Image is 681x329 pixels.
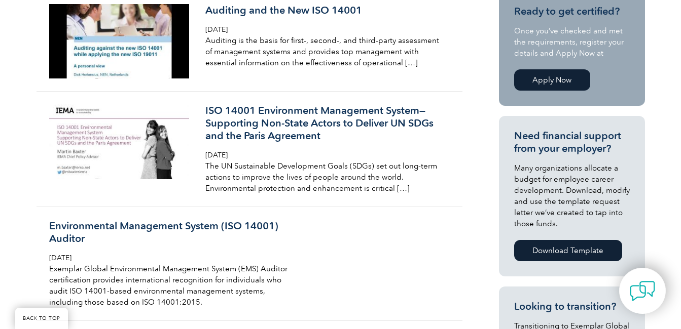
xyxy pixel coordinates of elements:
[37,207,462,321] a: Environmental Management System (ISO 14001) Auditor [DATE] Exemplar Global Environmental Manageme...
[205,4,446,17] h3: Auditing and the New ISO 14001
[514,25,630,59] p: Once you’ve checked and met the requirements, register your details and Apply Now at
[514,162,630,229] p: Many organizations allocate a budget for employee career development. Download, modify and use th...
[514,130,630,155] h3: Need financial support from your employer?
[514,5,630,18] h3: Ready to get certified?
[205,25,228,34] span: [DATE]
[49,220,290,245] h3: Environmental Management System (ISO 14001) Auditor
[49,104,190,179] img: iso-14001-environment-management-system-supporting-900x480-1-300x160.jpg
[514,69,590,91] a: Apply Now
[15,308,68,329] a: BACK TO TOP
[37,92,462,207] a: ISO 14001 Environment Management System—Supporting Non-State Actors to Deliver UN SDGs and the Pa...
[630,278,655,304] img: contact-chat.png
[205,151,228,159] span: [DATE]
[205,160,446,194] p: The UN Sustainable Development Goals (SDGs) set out long-term actions to improve the lives of peo...
[514,240,622,261] a: Download Template
[205,104,446,142] h3: ISO 14001 Environment Management System—Supporting Non-State Actors to Deliver UN SDGs and the Pa...
[205,35,446,68] p: Auditing is the basis for first-, second-, and third-party assessment of management systems and p...
[514,300,630,313] h3: Looking to transition?
[49,263,290,308] p: Exemplar Global Environmental Management System (EMS) Auditor certification provides internationa...
[49,254,71,262] span: [DATE]
[49,4,190,78] img: auditing-and-the-new-iso-14001-900x480-1-300x160.jpg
